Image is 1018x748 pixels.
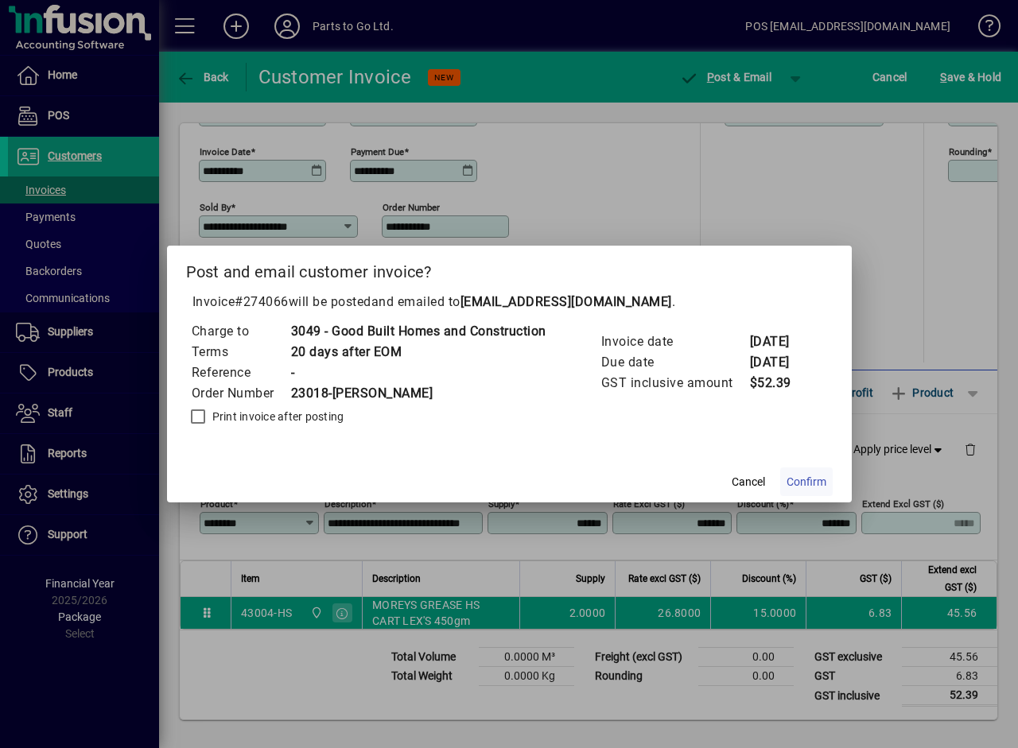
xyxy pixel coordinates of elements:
span: and emailed to [371,294,672,309]
td: Order Number [191,383,290,404]
td: Invoice date [600,331,749,352]
td: $52.39 [749,373,813,393]
h2: Post and email customer invoice? [167,246,852,292]
span: Cancel [732,474,765,490]
td: Reference [191,362,290,383]
span: #274066 [235,294,289,309]
td: GST inclusive amount [600,373,749,393]
td: 20 days after EOM [290,342,546,362]
label: Print invoice after posting [209,409,344,424]
td: Charge to [191,321,290,342]
b: [EMAIL_ADDRESS][DOMAIN_NAME] [460,294,672,309]
td: - [290,362,546,383]
button: Cancel [723,467,774,496]
span: Confirm [787,474,826,490]
td: 23018-[PERSON_NAME] [290,383,546,404]
td: [DATE] [749,331,813,352]
td: 3049 - Good Built Homes and Construction [290,321,546,342]
td: Due date [600,352,749,373]
td: [DATE] [749,352,813,373]
td: Terms [191,342,290,362]
button: Confirm [780,467,833,496]
p: Invoice will be posted . [186,293,833,312]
